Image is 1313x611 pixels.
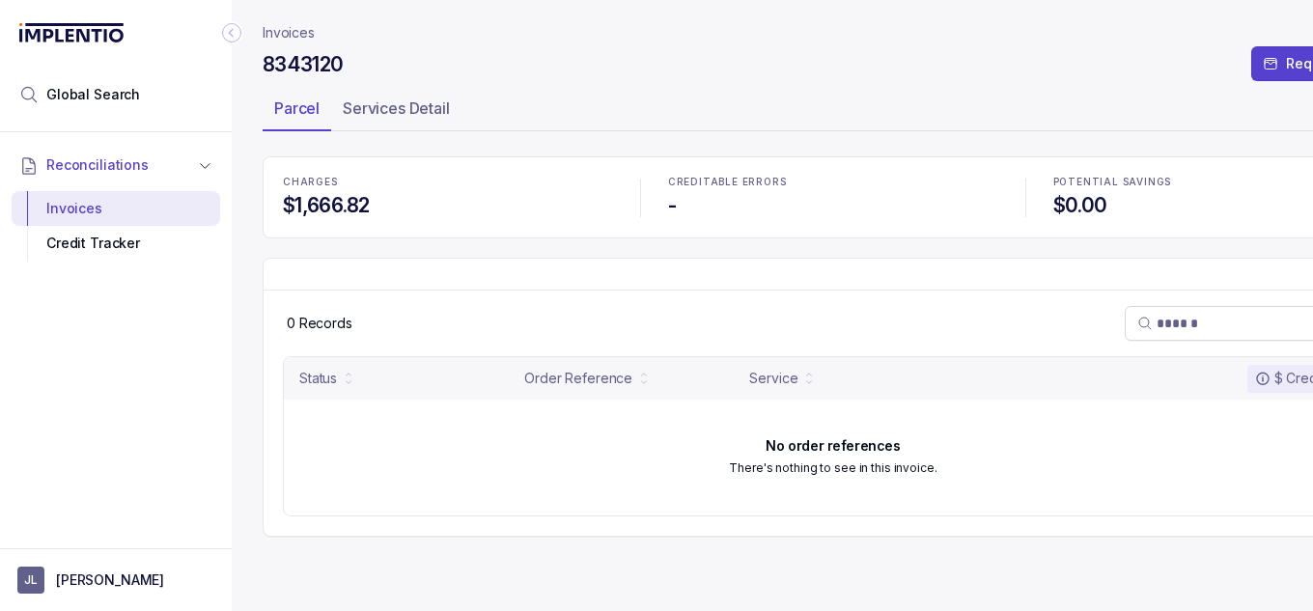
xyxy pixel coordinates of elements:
[56,570,164,590] p: [PERSON_NAME]
[274,97,320,120] p: Parcel
[46,155,149,175] span: Reconciliations
[27,191,205,226] div: Invoices
[12,187,220,265] div: Reconciliations
[263,23,315,42] nav: breadcrumb
[287,314,352,333] p: 0 Records
[524,369,632,388] div: Order Reference
[343,97,450,120] p: Services Detail
[287,314,352,333] div: Remaining page entries
[17,567,214,594] button: User initials[PERSON_NAME]
[668,177,998,188] p: CREDITABLE ERRORS
[283,177,613,188] p: CHARGES
[220,21,243,44] div: Collapse Icon
[668,192,998,219] h4: -
[283,192,613,219] h4: $1,666.82
[17,567,44,594] span: User initials
[46,85,140,104] span: Global Search
[729,458,936,478] p: There's nothing to see in this invoice.
[749,369,797,388] div: Service
[263,23,315,42] a: Invoices
[299,369,337,388] div: Status
[27,226,205,261] div: Credit Tracker
[263,93,331,131] li: Tab Parcel
[766,438,900,454] h6: No order references
[331,93,461,131] li: Tab Services Detail
[263,51,344,78] h4: 8343120
[12,144,220,186] button: Reconciliations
